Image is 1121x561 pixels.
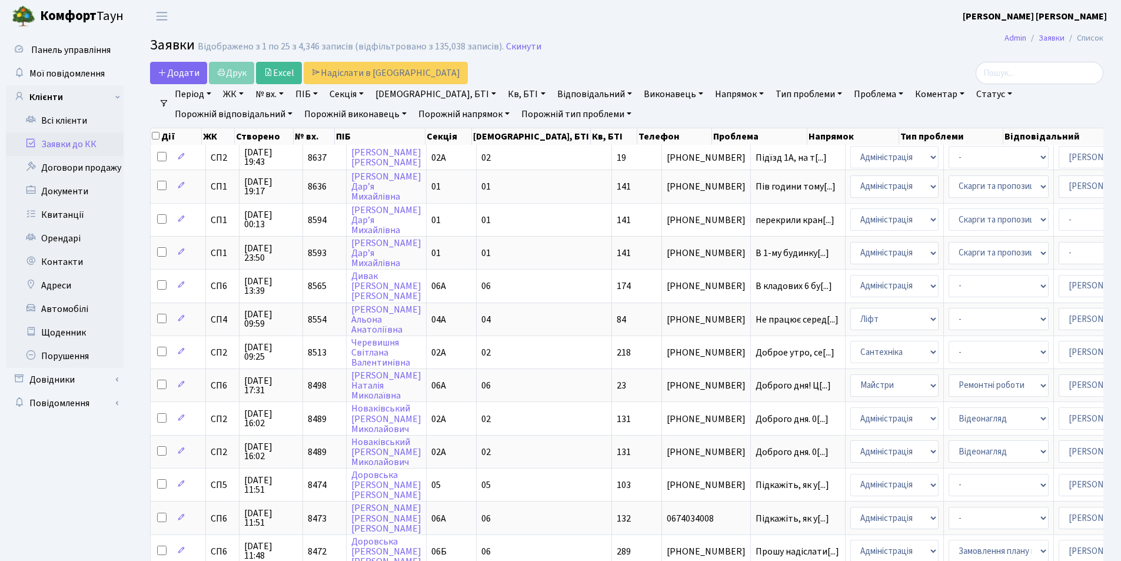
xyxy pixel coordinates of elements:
[481,512,491,525] span: 06
[6,391,124,415] a: Повідомлення
[517,104,636,124] a: Порожній тип проблеми
[617,247,631,260] span: 141
[308,214,327,227] span: 8594
[756,446,829,459] span: Доброго дня. 0[...]
[756,379,831,392] span: Доброго дня! Ц[...]
[170,84,216,104] a: Період
[667,514,746,523] span: 0674034008
[351,204,421,237] a: [PERSON_NAME]Дар’яМихайлівна
[211,182,234,191] span: СП1
[294,128,335,145] th: № вх.
[481,151,491,164] span: 02
[211,215,234,225] span: СП1
[308,151,327,164] span: 8637
[617,151,626,164] span: 19
[6,368,124,391] a: Довідники
[6,203,124,227] a: Квитанції
[1003,128,1109,145] th: Відповідальний
[335,128,425,145] th: ПІБ
[617,379,626,392] span: 23
[6,156,124,180] a: Договори продажу
[667,281,746,291] span: [PHONE_NUMBER]
[756,180,836,193] span: Пів години тому[...]
[637,128,712,145] th: Телефон
[351,303,421,336] a: [PERSON_NAME]АльонаАнатоліївна
[756,545,839,558] span: Прошу надіслати[...]
[211,248,234,258] span: СП1
[667,315,746,324] span: [PHONE_NUMBER]
[351,436,421,469] a: Новаківський[PERSON_NAME]Миколайович
[617,479,631,492] span: 103
[308,313,327,326] span: 8554
[202,128,234,145] th: ЖК
[351,502,421,535] a: [PERSON_NAME][PERSON_NAME][PERSON_NAME]
[431,180,441,193] span: 01
[481,346,491,359] span: 02
[617,545,631,558] span: 289
[849,84,908,104] a: Проблема
[211,315,234,324] span: СП4
[976,62,1103,84] input: Пошук...
[481,280,491,293] span: 06
[712,128,807,145] th: Проблема
[963,10,1107,23] b: [PERSON_NAME] [PERSON_NAME]
[617,413,631,426] span: 131
[6,321,124,344] a: Щоденник
[211,153,234,162] span: СП2
[431,545,447,558] span: 06Б
[40,6,97,25] b: Комфорт
[553,84,637,104] a: Відповідальний
[667,153,746,162] span: [PHONE_NUMBER]
[351,369,421,402] a: [PERSON_NAME]НаталіяМиколаївна
[756,479,829,492] span: Підкажіть, як у[...]
[351,336,410,369] a: ЧеревишняСвітланаВалентинівна
[244,210,298,229] span: [DATE] 00:13
[211,348,234,357] span: СП2
[308,545,327,558] span: 8472
[6,344,124,368] a: Порушення
[158,67,199,79] span: Додати
[308,479,327,492] span: 8474
[987,26,1121,51] nav: breadcrumb
[211,547,234,556] span: СП6
[6,38,124,62] a: Панель управління
[170,104,297,124] a: Порожній відповідальний
[308,512,327,525] span: 8473
[639,84,708,104] a: Виконавець
[431,413,446,426] span: 02А
[6,109,124,132] a: Всі клієнти
[308,346,327,359] span: 8513
[481,379,491,392] span: 06
[756,313,839,326] span: Не працює серед[...]
[211,447,234,457] span: СП2
[244,277,298,296] span: [DATE] 13:39
[667,215,746,225] span: [PHONE_NUMBER]
[481,413,491,426] span: 02
[31,44,111,57] span: Панель управління
[6,250,124,274] a: Контакти
[300,104,411,124] a: Порожній виконавець
[431,479,441,492] span: 05
[351,170,421,203] a: [PERSON_NAME]Дар’яМихайлівна
[235,128,294,145] th: Створено
[899,128,1003,145] th: Тип проблеми
[29,67,105,80] span: Мої повідомлення
[910,84,969,104] a: Коментар
[617,346,631,359] span: 218
[211,514,234,523] span: СП6
[431,247,441,260] span: 01
[617,214,631,227] span: 141
[256,62,302,84] a: Excel
[667,248,746,258] span: [PHONE_NUMBER]
[211,414,234,424] span: СП2
[211,381,234,390] span: СП6
[481,180,491,193] span: 01
[972,84,1017,104] a: Статус
[12,5,35,28] img: logo.png
[308,413,327,426] span: 8489
[431,446,446,459] span: 02А
[807,128,899,145] th: Напрямок
[351,270,421,303] a: Дивак[PERSON_NAME][PERSON_NAME]
[1065,32,1103,45] li: Список
[6,132,124,156] a: Заявки до КК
